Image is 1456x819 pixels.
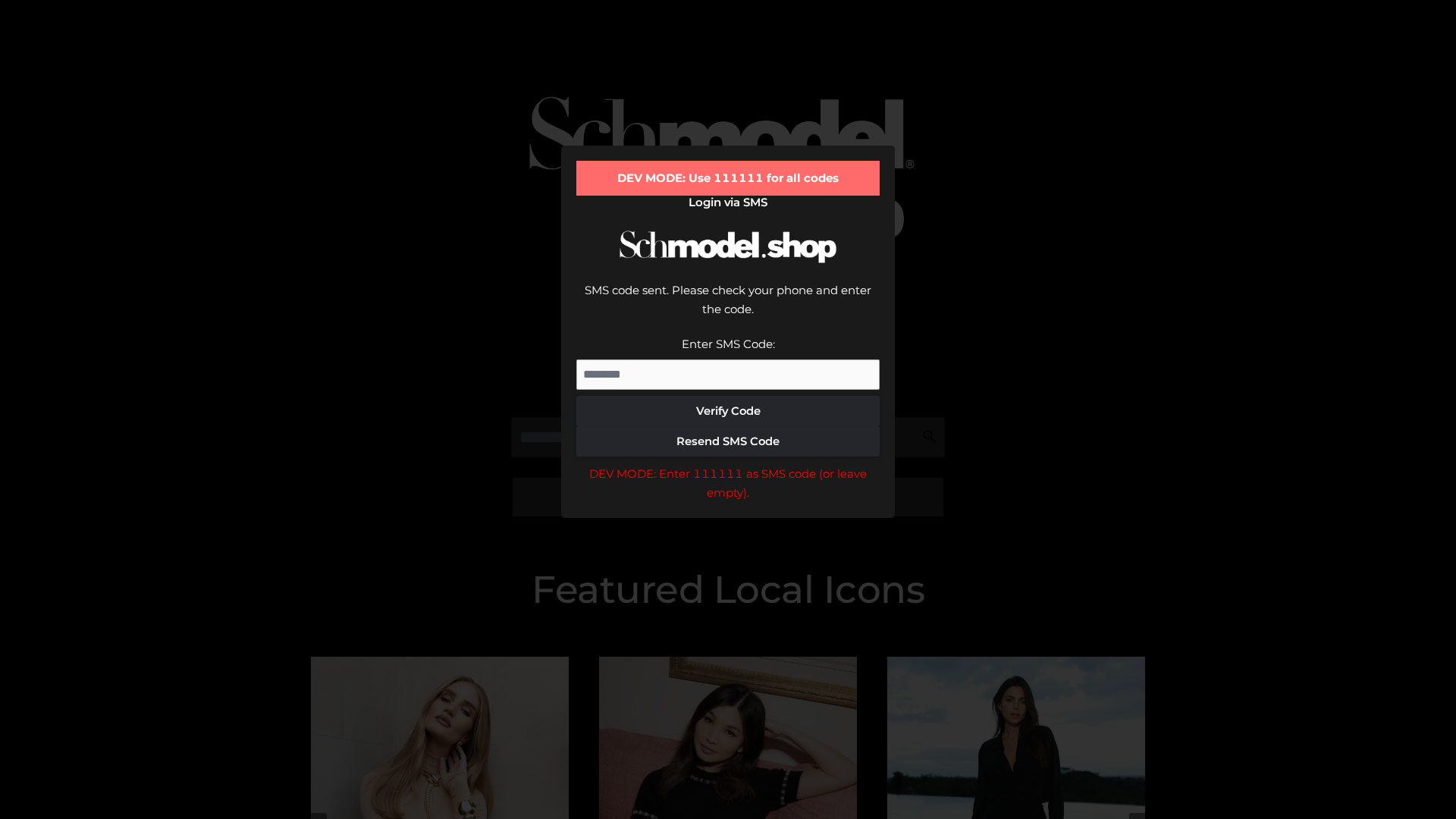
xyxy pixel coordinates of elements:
[576,464,880,503] div: DEV MODE: Enter 111111 as SMS code (or leave empty).
[576,161,880,196] div: DEV MODE: Use 111111 for all codes
[576,396,880,426] button: Verify Code
[614,217,842,277] img: Schmodel Logo
[576,196,880,209] h2: Login via SMS
[576,281,880,334] div: SMS code sent. Please check your phone and enter the code.
[576,426,880,457] button: Resend SMS Code
[682,337,775,351] label: Enter SMS Code:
